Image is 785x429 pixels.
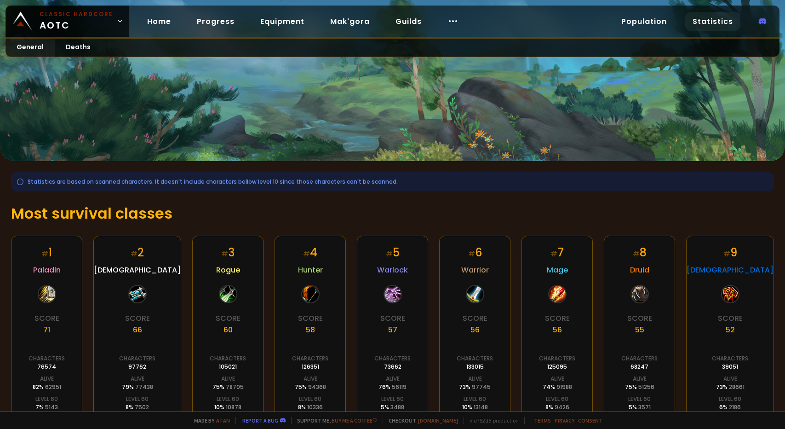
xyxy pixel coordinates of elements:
[388,324,397,336] div: 57
[377,264,408,276] span: Warlock
[553,324,562,336] div: 56
[217,395,239,403] div: Level 60
[131,244,144,261] div: 2
[547,363,567,371] div: 125095
[221,249,228,259] small: #
[253,12,312,31] a: Equipment
[723,244,737,261] div: 9
[719,403,741,412] div: 6 %
[464,395,486,403] div: Level 60
[128,363,146,371] div: 97762
[550,244,564,261] div: 7
[55,39,102,57] a: Deaths
[119,354,155,363] div: Characters
[461,264,489,276] span: Warrior
[470,324,480,336] div: 56
[621,354,658,363] div: Characters
[135,383,153,391] span: 77438
[210,354,246,363] div: Characters
[685,12,740,31] a: Statistics
[386,244,400,261] div: 5
[719,395,741,403] div: Level 60
[133,324,142,336] div: 66
[463,313,487,324] div: Score
[303,244,317,261] div: 4
[578,417,602,424] a: Consent
[212,383,244,391] div: 75 %
[555,417,574,424] a: Privacy
[221,375,235,383] div: Alive
[381,395,404,403] div: Level 60
[630,264,649,276] span: Druid
[40,375,54,383] div: Alive
[392,383,407,391] span: 56119
[323,12,377,31] a: Mak'gora
[633,375,647,383] div: Alive
[216,417,230,424] a: a fan
[306,324,315,336] div: 58
[716,383,745,391] div: 73 %
[135,403,149,411] span: 7502
[131,375,144,383] div: Alive
[303,249,310,259] small: #
[539,354,575,363] div: Characters
[718,313,743,324] div: Score
[37,363,56,371] div: 76574
[299,395,321,403] div: Level 60
[45,383,61,391] span: 62951
[295,383,326,391] div: 75 %
[298,264,323,276] span: Hunter
[635,324,644,336] div: 55
[125,313,150,324] div: Score
[33,383,61,391] div: 82 %
[472,383,491,391] span: 97745
[221,244,235,261] div: 3
[550,375,564,383] div: Alive
[386,375,400,383] div: Alive
[712,354,748,363] div: Characters
[547,264,568,276] span: Mage
[625,383,654,391] div: 75 %
[219,363,237,371] div: 105021
[468,375,482,383] div: Alive
[545,403,569,412] div: 8 %
[627,313,652,324] div: Score
[131,249,138,259] small: #
[383,417,458,424] span: Checkout
[614,12,674,31] a: Population
[41,244,52,261] div: 1
[189,12,242,31] a: Progress
[555,403,569,411] span: 9426
[468,244,482,261] div: 6
[464,417,519,424] span: v. d752d5 - production
[43,324,50,336] div: 71
[35,403,58,412] div: 7 %
[722,363,738,371] div: 39051
[462,403,488,412] div: 10 %
[729,383,745,391] span: 28661
[29,354,65,363] div: Characters
[242,417,278,424] a: Report a bug
[307,403,323,411] span: 10336
[33,264,61,276] span: Paladin
[384,363,401,371] div: 73662
[457,354,493,363] div: Characters
[226,403,241,411] span: 10878
[723,375,737,383] div: Alive
[534,417,551,424] a: Terms
[474,403,488,411] span: 13148
[302,363,319,371] div: 126351
[11,172,774,191] div: Statistics are based on scanned characters. It doesn't include characters bellow level 10 since t...
[216,313,241,324] div: Score
[638,403,651,411] span: 3571
[380,313,405,324] div: Score
[378,383,407,391] div: 76 %
[223,324,233,336] div: 60
[556,383,572,391] span: 91988
[386,249,393,259] small: #
[126,395,149,403] div: Level 60
[304,375,317,383] div: Alive
[40,10,113,18] small: Classic Hardcore
[298,313,323,324] div: Score
[546,395,568,403] div: Level 60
